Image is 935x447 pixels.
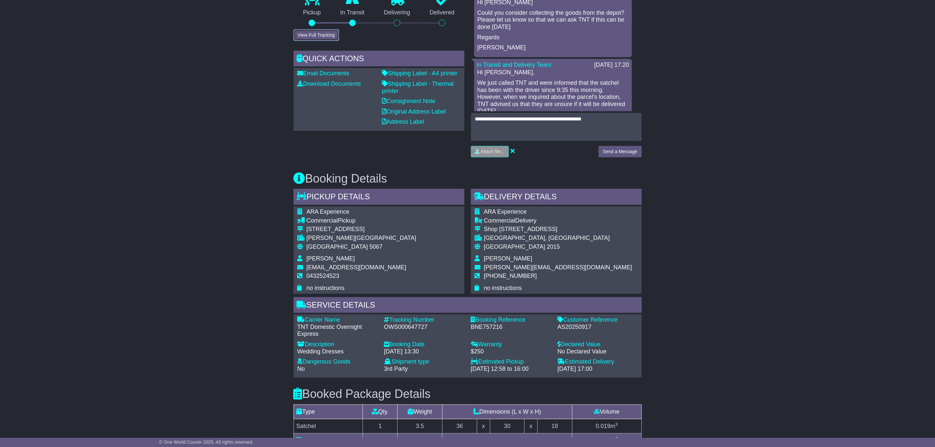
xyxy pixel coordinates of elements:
[420,9,464,16] p: Delivered
[307,264,406,271] span: [EMAIL_ADDRESS][DOMAIN_NAME]
[525,419,537,434] td: x
[307,217,416,224] div: Pickup
[294,297,642,315] div: Service Details
[398,419,442,434] td: 3.5
[484,217,515,224] span: Commercial
[297,348,378,355] div: Wedding Dresses
[547,243,560,250] span: 2015
[382,80,454,94] a: Shipping Label - Thermal printer
[294,387,642,401] h3: Booked Package Details
[297,358,378,366] div: Dangerous Goods
[294,405,363,419] td: Type
[484,264,632,271] span: [PERSON_NAME][EMAIL_ADDRESS][DOMAIN_NAME]
[596,437,610,444] span: 0.019
[484,217,632,224] div: Delivery
[558,341,638,348] div: Declared Value
[297,341,378,348] div: Description
[384,324,464,331] div: OWS000647727
[477,34,629,41] p: Regards
[382,108,446,115] a: Original Address Label
[615,422,618,427] sup: 3
[442,419,477,434] td: 36
[558,324,638,331] div: AS20250917
[484,226,632,233] div: Shop [STREET_ADDRESS]
[294,9,331,16] p: Pickup
[374,9,420,16] p: Delivering
[558,316,638,324] div: Customer Reference
[471,324,551,331] div: BNE757216
[369,243,383,250] span: 5067
[471,341,551,348] div: Warranty
[297,316,378,324] div: Carrier Name
[307,243,368,250] span: [GEOGRAPHIC_DATA]
[297,70,350,77] a: Email Documents
[363,419,398,434] td: 1
[477,44,629,51] p: [PERSON_NAME]
[471,358,551,366] div: Estimated Pickup
[572,419,641,434] td: m
[484,273,537,279] span: [PHONE_NUMBER]
[297,366,305,372] span: No
[537,419,572,434] td: 18
[159,439,254,445] span: © One World Courier 2025. All rights reserved.
[307,208,350,215] span: ARA Experience
[471,348,551,355] div: $250
[484,255,532,262] span: [PERSON_NAME]
[382,118,424,125] a: Address Label
[294,51,464,68] div: Quick Actions
[558,358,638,366] div: Estimated Delivery
[331,9,374,16] p: In Transit
[294,419,363,434] td: Satchel
[297,80,361,87] a: Download Documents
[558,366,638,373] div: [DATE] 17:00
[615,436,618,441] sup: 3
[307,217,338,224] span: Commercial
[384,341,464,348] div: Booking Date
[477,69,629,76] p: Hi [PERSON_NAME],
[307,235,416,242] div: [PERSON_NAME][GEOGRAPHIC_DATA]
[384,366,408,372] span: 3rd Party
[477,419,490,434] td: x
[382,98,436,104] a: Consignment Note
[471,316,551,324] div: Booking Reference
[484,208,527,215] span: ARA Experience
[594,62,629,69] div: [DATE] 17:20
[477,9,629,31] p: Could you consider collecting the goods from the depot? Please let us know so that we can ask TNT...
[484,235,632,242] div: [GEOGRAPHIC_DATA], [GEOGRAPHIC_DATA]
[599,146,641,157] button: Send a Message
[471,366,551,373] div: [DATE] 12:58 to 16:00
[307,226,416,233] div: [STREET_ADDRESS]
[307,285,345,291] span: no instructions
[442,405,572,419] td: Dimensions (L x W x H)
[471,189,642,206] div: Delivery Details
[484,243,545,250] span: [GEOGRAPHIC_DATA]
[382,70,458,77] a: Shipping Label - A4 printer
[398,405,442,419] td: Weight
[363,405,398,419] td: Qty.
[297,324,378,338] div: TNT Domestic Overnight Express
[294,29,339,41] button: View Full Tracking
[490,419,525,434] td: 30
[596,423,610,429] span: 0.019
[477,62,551,68] a: In Transit and Delivery Team
[294,172,642,185] h3: Booking Details
[307,255,355,262] span: [PERSON_NAME]
[558,348,638,355] div: No Declared Value
[572,405,641,419] td: Volume
[384,348,464,355] div: [DATE] 13:30
[477,80,629,115] p: We just called TNT and were informed that the satchel has been with the driver since 9:35 this mo...
[484,285,522,291] span: no instructions
[307,273,339,279] span: 0432524523
[384,316,464,324] div: Tracking Number
[384,358,464,366] div: Shipment type
[408,437,416,444] span: 3.5
[294,189,464,206] div: Pickup Details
